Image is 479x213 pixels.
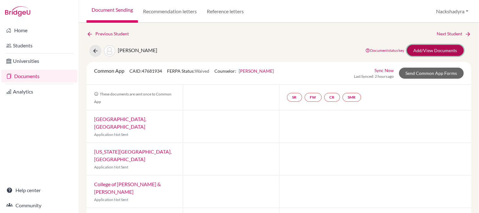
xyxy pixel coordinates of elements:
span: These documents are sent once to Common App [94,92,171,104]
a: Documents [1,70,77,82]
span: Application Not Sent [94,197,128,202]
span: Application Not Sent [94,132,128,137]
a: Sync Now [374,67,394,74]
a: Home [1,24,77,37]
a: [PERSON_NAME] [239,68,274,74]
a: SR [287,93,302,102]
a: College of [PERSON_NAME] & [PERSON_NAME] [94,181,161,195]
a: [GEOGRAPHIC_DATA], [GEOGRAPHIC_DATA] [94,116,146,130]
a: Document status key [365,48,404,53]
a: Previous Student [87,30,134,37]
a: Send Common App Forms [399,68,464,79]
a: [US_STATE][GEOGRAPHIC_DATA], [GEOGRAPHIC_DATA] [94,149,171,162]
span: Counselor: [214,68,274,74]
a: Students [1,39,77,52]
a: Community [1,199,77,212]
a: CR [324,93,340,102]
span: CAID: 47681934 [129,68,162,74]
span: Last Synced: 2 hours ago [354,74,394,79]
span: [PERSON_NAME] [118,47,157,53]
a: Universities [1,55,77,67]
a: SMR [343,93,361,102]
a: Add/View Documents [407,45,464,56]
a: Analytics [1,85,77,98]
img: Bridge-U [5,6,30,16]
span: Waived [195,68,209,74]
a: Help center [1,184,77,197]
span: Common App [94,68,124,74]
span: Application Not Sent [94,165,128,169]
a: Next Student [437,30,471,37]
button: Nackshadyra [434,5,471,17]
span: FERPA Status: [167,68,209,74]
a: FW [305,93,322,102]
